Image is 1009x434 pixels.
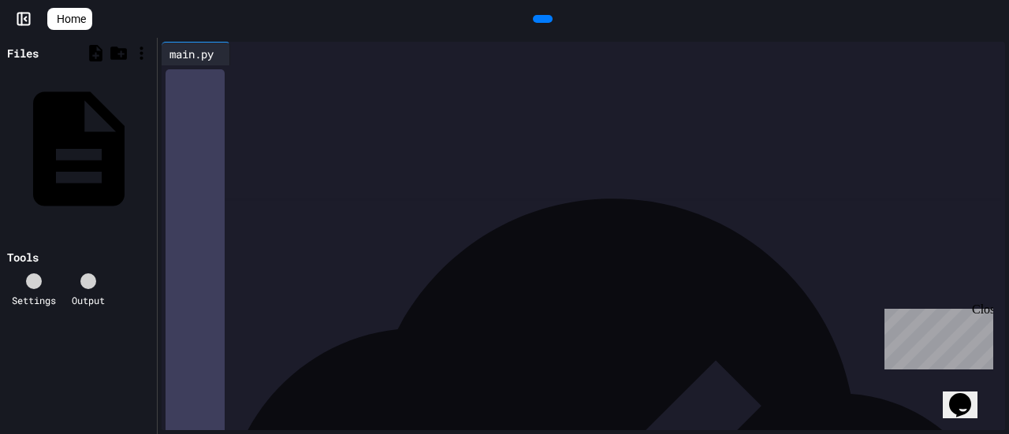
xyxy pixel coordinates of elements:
[7,45,39,61] div: Files
[12,293,56,307] div: Settings
[6,6,109,100] div: Chat with us now!Close
[47,8,92,30] a: Home
[72,293,105,307] div: Output
[7,249,39,265] div: Tools
[162,46,222,62] div: main.py
[162,42,230,65] div: main.py
[878,302,993,369] iframe: chat widget
[943,371,993,418] iframe: chat widget
[57,11,86,27] span: Home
